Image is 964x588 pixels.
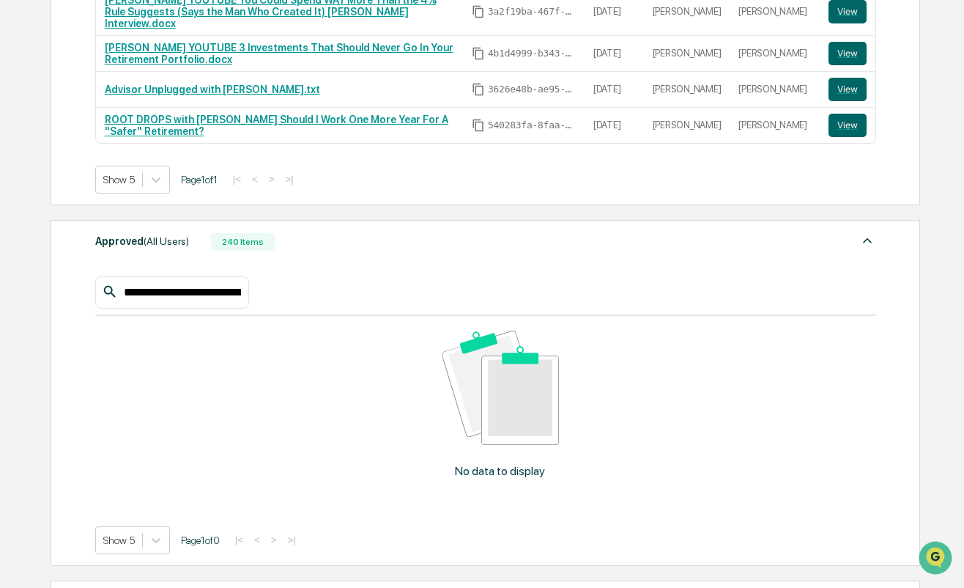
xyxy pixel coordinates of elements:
p: No data to display [455,464,545,478]
td: [PERSON_NAME] [644,108,730,143]
span: Copy Id [472,5,485,18]
button: >| [281,173,298,185]
a: [PERSON_NAME] YOUTUBE 3 Investments That Should Never Go In Your Retirement Portfolio.docx [105,42,453,65]
span: 4b1d4999-b343-4153-8755-1895f2522cb5 [488,48,576,59]
div: 🔎 [15,214,26,226]
span: Preclearance [29,185,94,199]
button: Start new chat [249,117,267,134]
td: [PERSON_NAME] [644,36,730,72]
button: View [828,114,867,137]
button: > [264,173,279,185]
span: Data Lookup [29,213,92,227]
button: View [828,78,867,101]
span: 3a2f19ba-467f-4641-8b39-0fe5f08842af [488,6,576,18]
span: Page 1 of 0 [181,534,220,546]
div: Start new chat [50,112,240,127]
div: Approved [95,232,189,251]
button: |< [231,534,248,546]
img: No data [442,331,559,445]
img: 1746055101610-c473b297-6a78-478c-a979-82029cc54cd1 [15,112,41,139]
span: Copy Id [472,119,485,132]
button: < [248,173,262,185]
td: [PERSON_NAME] [730,36,819,72]
td: [PERSON_NAME] [730,72,819,108]
span: (All Users) [144,235,189,247]
div: 240 Items [211,233,275,251]
span: 540283fa-8faa-457a-8dfa-199e6ea518c2 [488,120,576,131]
button: View [828,42,867,65]
a: 🗄️Attestations [100,179,188,205]
span: Pylon [146,249,177,260]
span: 3626e48b-ae95-4c59-bb36-3fbf64c80317 [488,84,576,95]
div: We're available if you need us! [50,127,185,139]
div: 🗄️ [106,186,118,198]
span: Attestations [121,185,182,199]
td: [PERSON_NAME] [644,72,730,108]
a: 🖐️Preclearance [9,179,100,205]
td: [DATE] [585,72,644,108]
button: > [267,534,281,546]
button: |< [229,173,245,185]
iframe: Open customer support [917,540,957,579]
span: Page 1 of 1 [181,174,218,185]
a: ROOT DROPS with [PERSON_NAME] Should I Work One More Year For A "Safer" Retirement? [105,114,448,137]
a: 🔎Data Lookup [9,207,98,233]
td: [DATE] [585,108,644,143]
span: Copy Id [472,47,485,60]
button: >| [283,534,300,546]
td: [DATE] [585,36,644,72]
p: How can we help? [15,31,267,54]
td: [PERSON_NAME] [730,108,819,143]
button: < [250,534,264,546]
a: Powered byPylon [103,248,177,260]
a: Advisor Unplugged with [PERSON_NAME].txt [105,84,320,95]
div: 🖐️ [15,186,26,198]
img: caret [859,232,876,249]
span: Copy Id [472,83,485,96]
